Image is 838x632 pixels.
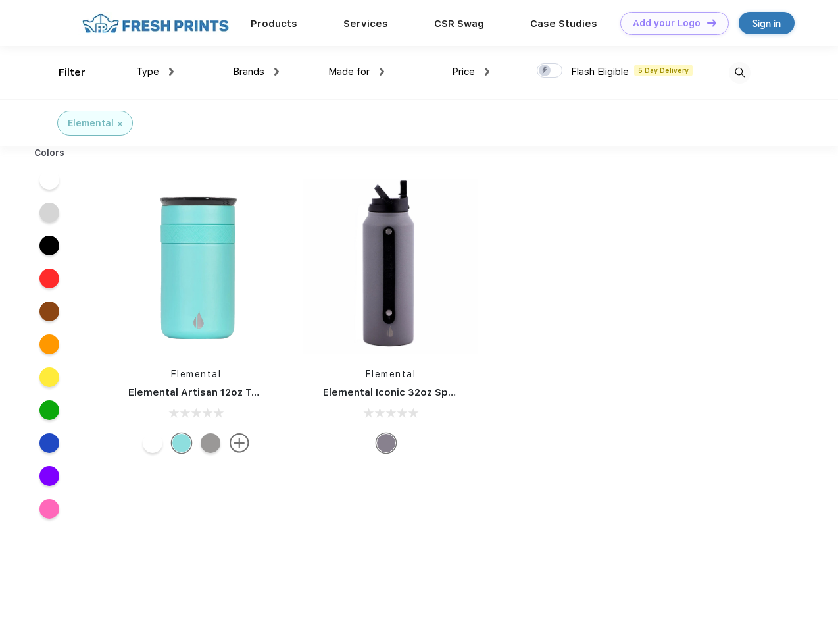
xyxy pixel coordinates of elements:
[68,117,114,130] div: Elemental
[707,19,716,26] img: DT
[78,12,233,35] img: fo%20logo%202.webp
[169,68,174,76] img: dropdown.png
[323,386,531,398] a: Elemental Iconic 32oz Sport Water Bottle
[230,433,249,453] img: more.svg
[452,66,475,78] span: Price
[752,16,781,31] div: Sign in
[233,66,264,78] span: Brands
[136,66,159,78] span: Type
[24,146,75,160] div: Colors
[366,369,416,379] a: Elemental
[380,68,384,76] img: dropdown.png
[343,18,388,30] a: Services
[571,66,629,78] span: Flash Eligible
[109,179,283,354] img: func=resize&h=266
[172,433,191,453] div: Robin's Egg
[303,179,478,354] img: func=resize&h=266
[729,62,751,84] img: desktop_search.svg
[485,68,489,76] img: dropdown.png
[128,386,287,398] a: Elemental Artisan 12oz Tumbler
[251,18,297,30] a: Products
[633,18,701,29] div: Add your Logo
[201,433,220,453] div: Graphite
[739,12,795,34] a: Sign in
[634,65,693,76] span: 5 Day Delivery
[328,66,370,78] span: Made for
[143,433,162,453] div: White
[434,18,484,30] a: CSR Swag
[171,369,222,379] a: Elemental
[59,65,86,80] div: Filter
[376,433,396,453] div: Graphite
[274,68,279,76] img: dropdown.png
[118,122,122,126] img: filter_cancel.svg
